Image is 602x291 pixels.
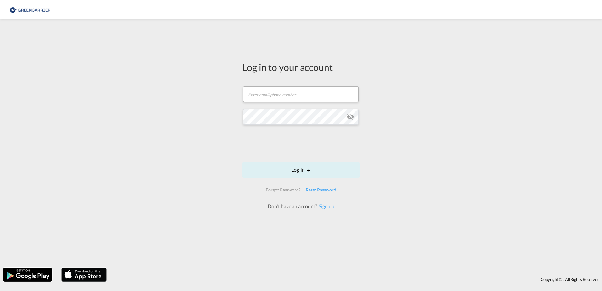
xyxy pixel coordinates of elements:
div: Forgot Password? [263,184,303,196]
input: Enter email/phone number [243,86,359,102]
img: apple.png [61,267,107,282]
button: LOGIN [242,162,360,178]
iframe: reCAPTCHA [253,131,349,156]
img: 1378a7308afe11ef83610d9e779c6b34.png [9,3,52,17]
a: Sign up [317,203,334,209]
div: Log in to your account [242,60,360,74]
md-icon: icon-eye-off [347,113,354,121]
div: Don't have an account? [261,203,341,210]
div: Copyright © . All Rights Reserved [110,274,602,285]
div: Reset Password [303,184,339,196]
img: google.png [3,267,53,282]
